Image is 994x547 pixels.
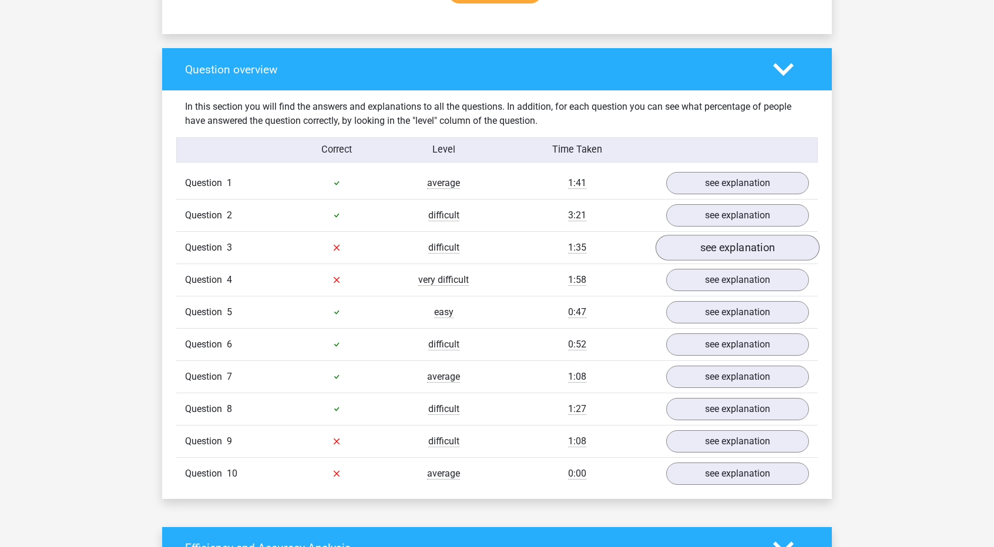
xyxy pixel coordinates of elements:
[568,210,586,221] span: 3:21
[227,210,232,221] span: 2
[185,434,227,448] span: Question
[666,301,809,323] a: see explanation
[227,242,232,253] span: 3
[427,468,460,480] span: average
[176,100,818,128] div: In this section you will find the answers and explanations to all the questions. In addition, for...
[418,274,469,286] span: very difficult
[428,339,459,350] span: difficult
[666,172,809,194] a: see explanation
[185,208,227,222] span: Question
[428,403,459,415] span: difficult
[185,337,227,352] span: Question
[568,371,586,383] span: 1:08
[227,371,232,382] span: 7
[568,468,586,480] span: 0:00
[428,242,459,254] span: difficult
[427,177,460,189] span: average
[428,210,459,221] span: difficult
[568,242,586,254] span: 1:35
[568,177,586,189] span: 1:41
[227,306,232,318] span: 5
[427,371,460,383] span: average
[185,467,227,481] span: Question
[666,462,809,485] a: see explanation
[666,333,809,356] a: see explanation
[227,177,232,188] span: 1
[666,269,809,291] a: see explanation
[390,143,497,157] div: Level
[185,63,755,76] h4: Question overview
[434,306,454,318] span: easy
[568,403,586,415] span: 1:27
[227,403,232,414] span: 8
[666,398,809,420] a: see explanation
[428,435,459,447] span: difficult
[497,143,657,157] div: Time Taken
[227,274,232,285] span: 4
[284,143,391,157] div: Correct
[227,339,232,350] span: 6
[185,402,227,416] span: Question
[568,306,586,318] span: 0:47
[185,241,227,255] span: Question
[185,370,227,384] span: Question
[185,176,227,190] span: Question
[227,468,237,479] span: 10
[666,204,809,227] a: see explanation
[568,435,586,447] span: 1:08
[656,235,820,261] a: see explanation
[666,430,809,453] a: see explanation
[666,366,809,388] a: see explanation
[227,435,232,447] span: 9
[568,274,586,286] span: 1:58
[185,273,227,287] span: Question
[568,339,586,350] span: 0:52
[185,305,227,319] span: Question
